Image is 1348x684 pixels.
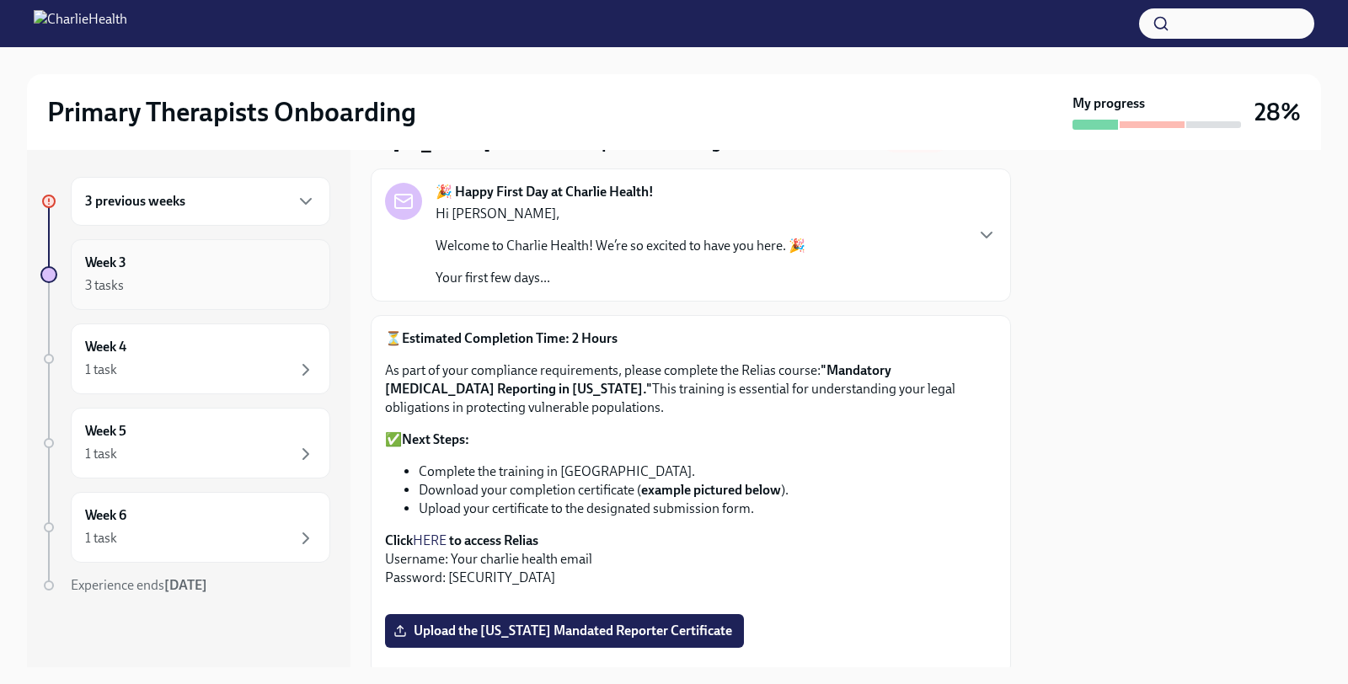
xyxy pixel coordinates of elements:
[402,431,469,447] strong: Next Steps:
[436,237,805,255] p: Welcome to Charlie Health! We’re so excited to have you here. 🎉
[385,329,997,348] p: ⏳
[85,338,126,356] h6: Week 4
[85,506,126,525] h6: Week 6
[413,532,447,548] a: HERE
[419,481,997,500] li: Download your completion certificate ( ).
[436,183,654,201] strong: 🎉 Happy First Day at Charlie Health!
[85,361,117,379] div: 1 task
[385,532,997,587] p: Username: Your charlie health email Password: [SECURITY_DATA]
[40,408,330,478] a: Week 51 task
[85,192,185,211] h6: 3 previous weeks
[402,330,618,346] strong: Estimated Completion Time: 2 Hours
[397,623,732,639] span: Upload the [US_STATE] Mandated Reporter Certificate
[385,532,413,548] strong: Click
[419,462,997,481] li: Complete the training in [GEOGRAPHIC_DATA].
[34,10,127,37] img: CharlieHealth
[71,177,330,226] div: 3 previous weeks
[85,422,126,441] h6: Week 5
[1073,94,1145,113] strong: My progress
[85,529,117,548] div: 1 task
[40,239,330,310] a: Week 33 tasks
[419,500,997,518] li: Upload your certificate to the designated submission form.
[40,323,330,394] a: Week 41 task
[85,254,126,272] h6: Week 3
[85,445,117,463] div: 1 task
[385,430,997,449] p: ✅
[71,577,207,593] span: Experience ends
[436,269,805,287] p: Your first few days...
[436,205,805,223] p: Hi [PERSON_NAME],
[385,361,997,417] p: As part of your compliance requirements, please complete the Relias course: This training is esse...
[47,95,416,129] h2: Primary Therapists Onboarding
[40,492,330,563] a: Week 61 task
[641,482,781,498] strong: example pictured below
[164,577,207,593] strong: [DATE]
[385,614,744,648] label: Upload the [US_STATE] Mandated Reporter Certificate
[85,276,124,295] div: 3 tasks
[1254,97,1301,127] h3: 28%
[449,532,538,548] strong: to access Relias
